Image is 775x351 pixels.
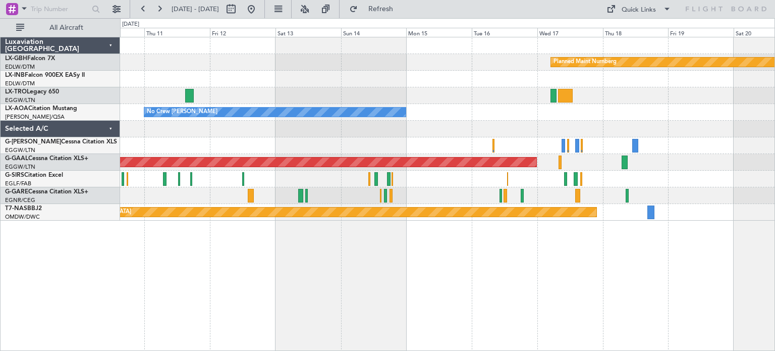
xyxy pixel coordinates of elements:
div: Quick Links [622,5,656,15]
a: EGLF/FAB [5,180,31,187]
a: EDLW/DTM [5,63,35,71]
button: Refresh [345,1,405,17]
a: LX-TROLegacy 650 [5,89,59,95]
a: EGNR/CEG [5,196,35,204]
button: All Aircraft [11,20,109,36]
div: Thu 18 [603,28,669,37]
div: [DATE] [122,20,139,29]
div: No Crew [PERSON_NAME] [147,105,217,120]
div: Sat 13 [275,28,341,37]
a: G-GAALCessna Citation XLS+ [5,156,88,162]
a: LX-INBFalcon 900EX EASy II [5,72,85,78]
span: G-GARE [5,189,28,195]
span: LX-INB [5,72,25,78]
a: G-[PERSON_NAME]Cessna Citation XLS [5,139,117,145]
div: Tue 16 [472,28,537,37]
input: Trip Number [31,2,89,17]
a: T7-NASBBJ2 [5,206,42,212]
div: Thu 11 [144,28,210,37]
div: Wed 17 [537,28,603,37]
button: Quick Links [601,1,676,17]
div: Fri 12 [210,28,275,37]
span: G-[PERSON_NAME] [5,139,61,145]
a: EGGW/LTN [5,146,35,154]
div: Fri 19 [668,28,734,37]
span: LX-TRO [5,89,27,95]
div: Mon 15 [406,28,472,37]
a: [PERSON_NAME]/QSA [5,113,65,121]
span: [DATE] - [DATE] [172,5,219,14]
a: EDLW/DTM [5,80,35,87]
a: EGGW/LTN [5,163,35,171]
div: Sun 14 [341,28,407,37]
span: G-GAAL [5,156,28,162]
a: LX-GBHFalcon 7X [5,56,55,62]
span: All Aircraft [26,24,106,31]
a: EGGW/LTN [5,96,35,104]
a: OMDW/DWC [5,213,40,221]
div: Planned Maint Nurnberg [553,55,617,70]
span: T7-NAS [5,206,27,212]
a: LX-AOACitation Mustang [5,106,77,112]
span: Refresh [360,6,402,13]
span: G-SIRS [5,172,24,178]
a: G-SIRSCitation Excel [5,172,63,178]
span: LX-GBH [5,56,27,62]
a: G-GARECessna Citation XLS+ [5,189,88,195]
span: LX-AOA [5,106,28,112]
